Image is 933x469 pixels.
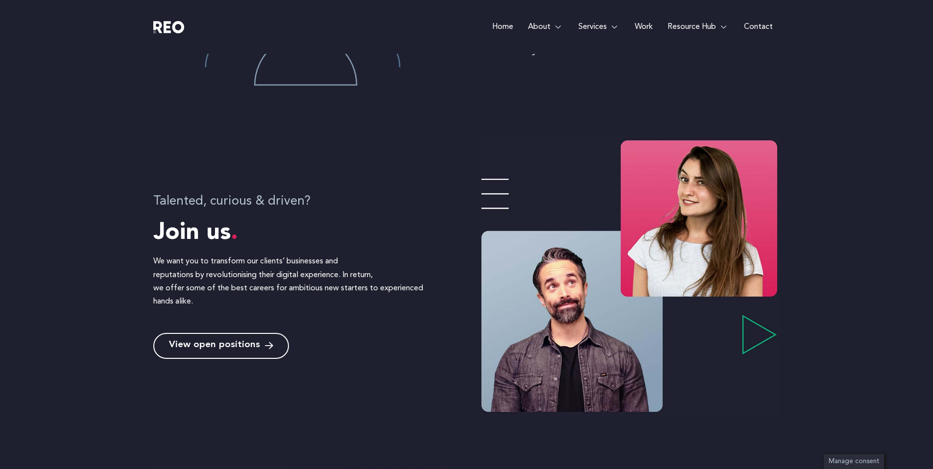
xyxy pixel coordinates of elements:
span: View open positions [169,341,260,351]
a: View open positions [153,333,289,359]
h4: Talented, curious & driven? [153,192,445,211]
span: Manage consent [829,458,879,465]
p: We want you to transform our clients’ businesses and reputations by revolutionising their digital... [153,255,445,308]
span: Join us [153,221,238,245]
